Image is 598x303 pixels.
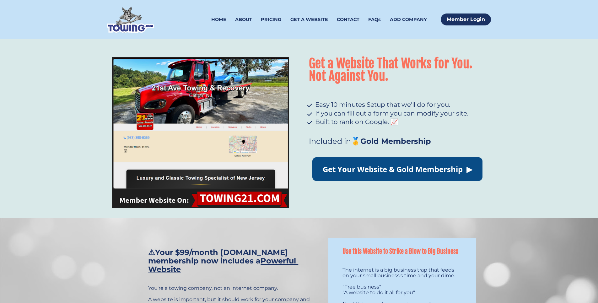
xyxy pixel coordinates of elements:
li: Built to rank on Google. 📈 [309,119,486,125]
h1: Use this Website to Strike a Blow to Big Business [342,248,462,255]
span: Included in [309,137,351,146]
a: ABOUT [235,12,252,27]
a: CONTACT [337,12,359,27]
a: Member Login [441,14,491,25]
p: "Free business" [342,284,462,290]
a: FAQs [368,12,381,27]
p: "A website to do it all for you" [342,290,462,295]
li: If you can fill out a form you can modify your site. [309,111,486,116]
a: GET A WEBSITE [290,12,328,27]
li: Easy 10 minutes Setup that we'll do for you. [309,102,486,108]
a: ADD COMPANY [390,12,427,27]
p: The internet is a big business trap that feeds on your small business's time and your dime. [342,267,462,279]
h1: Get a Website That Works for You. Not Against You. [309,57,486,90]
h2: ⚠Your $99/month [DOMAIN_NAME] membership now includes a [148,248,310,273]
u: Powerful Website [148,256,298,274]
img: Towing.com Logo [107,7,154,33]
h3: 🥇Gold Membership [309,137,486,145]
a: Get Your Website & Gold Membership ▶ [312,157,482,181]
a: PRICING [261,12,281,27]
img: Towing21.com [112,57,289,208]
p: You're a towing company, not an internet company. [148,285,310,291]
a: HOME [211,12,226,27]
